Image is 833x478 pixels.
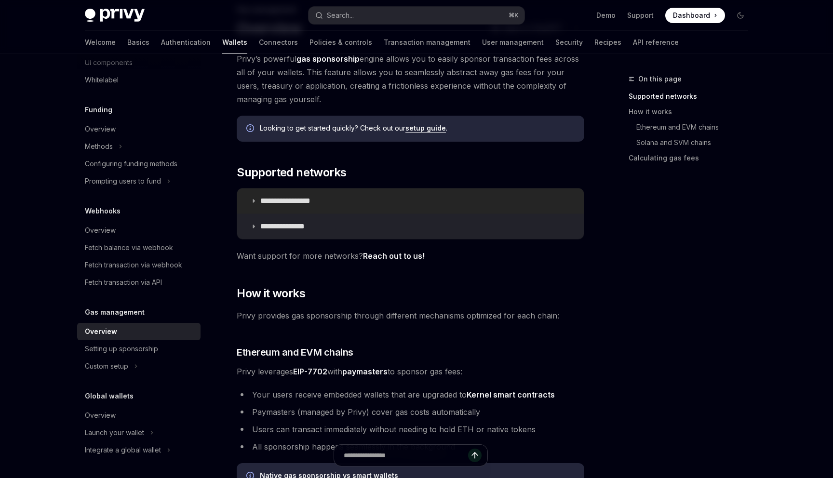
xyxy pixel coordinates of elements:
[85,277,162,288] div: Fetch transaction via API
[629,135,756,150] a: Solana and SVM chains
[85,444,161,456] div: Integrate a global wallet
[296,54,360,64] strong: gas sponsorship
[85,123,116,135] div: Overview
[467,390,555,400] a: Kernel smart contracts
[77,323,201,340] a: Overview
[85,31,116,54] a: Welcome
[237,440,584,453] li: All sponsorship happens seamlessly in the background
[85,205,121,217] h5: Webhooks
[627,11,654,20] a: Support
[259,31,298,54] a: Connectors
[77,441,201,459] button: Integrate a global wallet
[237,345,353,359] span: Ethereum and EVM chains
[327,10,354,21] div: Search...
[77,340,201,358] a: Setting up sponsorship
[237,423,584,436] li: Users can transact immediately without needing to hold ETH or native tokens
[638,73,682,85] span: On this page
[77,138,201,155] button: Methods
[237,52,584,106] span: Privy’s powerful engine allows you to easily sponsor transaction fees across all of your wallets....
[260,123,575,133] span: Looking to get started quickly? Check out our .
[629,89,756,104] a: Supported networks
[77,256,201,274] a: Fetch transaction via webhook
[237,388,584,401] li: Your users receive embedded wallets that are upgraded to
[629,104,756,119] a: How it works
[77,155,201,173] a: Configuring funding methods
[237,405,584,419] li: Paymasters (managed by Privy) cover gas costs automatically
[85,175,161,187] div: Prompting users to fund
[77,407,201,424] a: Overview
[344,445,468,466] input: Ask a question...
[482,31,544,54] a: User management
[596,11,616,20] a: Demo
[85,242,173,253] div: Fetch balance via webhook
[309,7,524,24] button: Search...⌘K
[246,124,256,134] svg: Info
[85,410,116,421] div: Overview
[85,259,182,271] div: Fetch transaction via webhook
[665,8,725,23] a: Dashboard
[127,31,149,54] a: Basics
[237,286,305,301] span: How it works
[633,31,679,54] a: API reference
[77,71,201,89] a: Whitelabel
[85,9,145,22] img: dark logo
[363,251,425,261] a: Reach out to us!
[342,367,388,376] strong: paymasters
[77,274,201,291] a: Fetch transaction via API
[85,306,145,318] h5: Gas management
[237,165,346,180] span: Supported networks
[237,249,584,263] span: Want support for more networks?
[222,31,247,54] a: Wallets
[594,31,621,54] a: Recipes
[85,225,116,236] div: Overview
[293,367,327,377] a: EIP-7702
[468,449,482,462] button: Send message
[77,358,201,375] button: Custom setup
[77,120,201,138] a: Overview
[405,124,446,133] a: setup guide
[77,222,201,239] a: Overview
[673,11,710,20] span: Dashboard
[77,239,201,256] a: Fetch balance via webhook
[85,326,117,337] div: Overview
[85,104,112,116] h5: Funding
[237,309,584,322] span: Privy provides gas sponsorship through different mechanisms optimized for each chain:
[77,424,201,441] button: Launch your wallet
[85,427,144,438] div: Launch your wallet
[629,119,756,135] a: Ethereum and EVM chains
[509,12,519,19] span: ⌘ K
[85,141,113,152] div: Methods
[555,31,583,54] a: Security
[85,390,134,402] h5: Global wallets
[85,158,177,170] div: Configuring funding methods
[161,31,211,54] a: Authentication
[85,360,128,372] div: Custom setup
[309,31,372,54] a: Policies & controls
[237,365,584,378] span: Privy leverages with to sponsor gas fees:
[384,31,470,54] a: Transaction management
[77,173,201,190] button: Prompting users to fund
[85,74,119,86] div: Whitelabel
[733,8,748,23] button: Toggle dark mode
[629,150,756,166] a: Calculating gas fees
[85,343,158,355] div: Setting up sponsorship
